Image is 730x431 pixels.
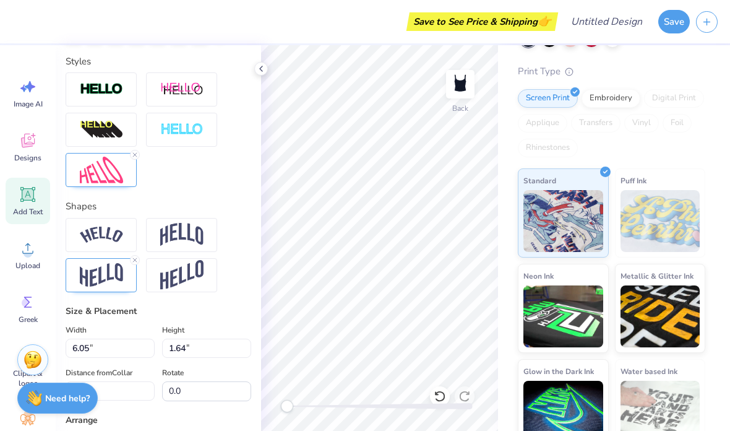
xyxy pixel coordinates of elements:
[80,82,123,97] img: Stroke
[15,261,40,271] span: Upload
[538,14,551,28] span: 👉
[66,323,87,337] label: Width
[14,153,41,163] span: Designs
[80,157,123,183] img: Free Distort
[620,365,677,378] span: Water based Ink
[80,120,123,140] img: 3D Illusion
[410,12,555,31] div: Save to See Price & Shipping
[66,414,251,427] div: Arrange
[620,190,700,252] img: Puff Ink
[66,54,91,69] label: Styles
[66,305,251,318] div: Size & Placement
[518,64,705,79] div: Print Type
[518,89,578,108] div: Screen Print
[160,123,204,137] img: Negative Space
[448,72,473,97] img: Back
[561,9,652,34] input: Untitled Design
[523,190,603,252] img: Standard
[523,285,603,347] img: Neon Ink
[523,365,594,378] span: Glow in the Dark Ink
[620,269,693,282] span: Metallic & Glitter Ink
[66,199,97,214] label: Shapes
[162,365,184,380] label: Rotate
[663,114,692,133] div: Foil
[160,82,204,97] img: Shadow
[620,174,646,187] span: Puff Ink
[80,263,123,287] img: Flag
[571,114,620,133] div: Transfers
[518,114,567,133] div: Applique
[66,365,132,380] label: Distance from Collar
[452,103,468,114] div: Back
[7,368,48,388] span: Clipart & logos
[523,269,554,282] span: Neon Ink
[45,393,90,404] strong: Need help?
[518,139,578,157] div: Rhinestones
[14,99,43,109] span: Image AI
[582,89,640,108] div: Embroidery
[523,174,556,187] span: Standard
[620,285,700,347] img: Metallic & Glitter Ink
[160,223,204,246] img: Arch
[162,323,184,337] label: Height
[13,207,43,217] span: Add Text
[19,315,38,324] span: Greek
[80,227,123,243] img: Arc
[624,114,659,133] div: Vinyl
[160,260,204,290] img: Rise
[281,400,293,412] div: Accessibility label
[644,89,704,108] div: Digital Print
[658,10,690,33] button: Save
